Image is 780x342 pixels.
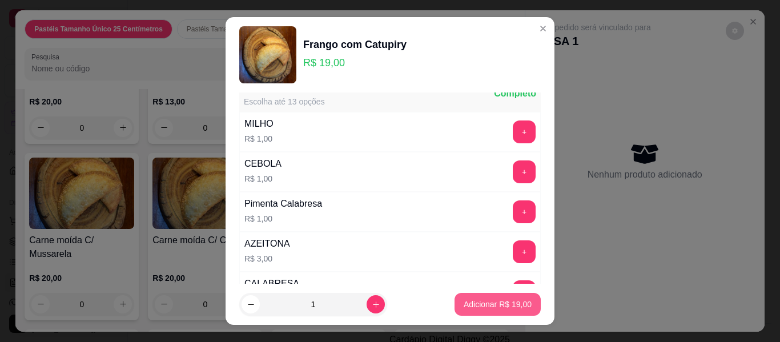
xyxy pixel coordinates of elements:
img: product-image [239,26,296,83]
div: MILHO [244,117,274,131]
button: add [513,280,536,303]
button: add [513,160,536,183]
button: increase-product-quantity [367,295,385,313]
div: Completo [494,87,536,100]
p: R$ 1,00 [244,133,274,144]
button: decrease-product-quantity [242,295,260,313]
button: add [513,200,536,223]
div: Pimenta Calabresa [244,197,322,211]
div: Escolha até 13 opções [244,96,325,107]
button: Close [534,19,552,38]
p: R$ 19,00 [303,55,407,71]
button: add [513,240,536,263]
p: Adicionar R$ 19,00 [464,299,532,310]
button: add [513,120,536,143]
button: Adicionar R$ 19,00 [455,293,541,316]
p: R$ 3,00 [244,253,290,264]
div: CALABRESA [244,277,299,291]
div: CEBOLA [244,157,282,171]
p: R$ 1,00 [244,213,322,224]
div: Frango com Catupiry [303,37,407,53]
div: AZEITONA [244,237,290,251]
p: R$ 1,00 [244,173,282,184]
